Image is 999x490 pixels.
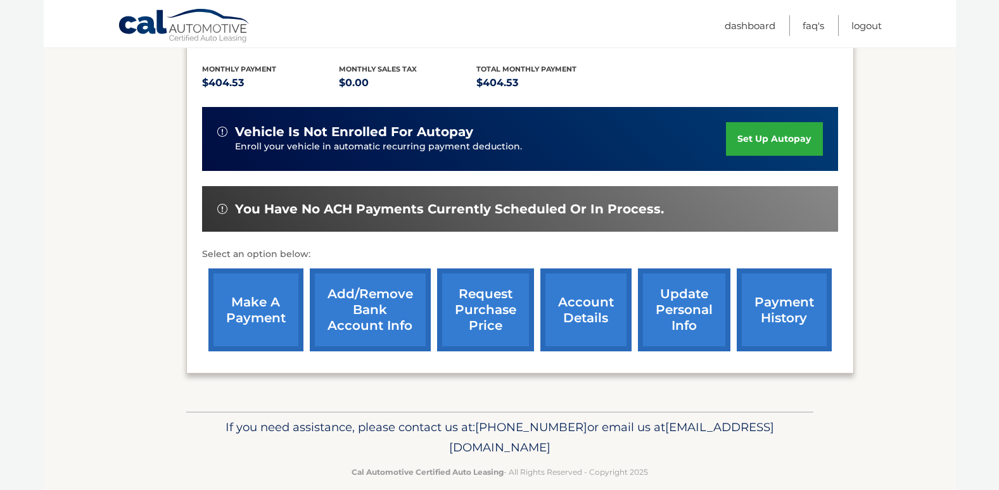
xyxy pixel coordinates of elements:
p: $404.53 [476,74,614,92]
strong: Cal Automotive Certified Auto Leasing [352,467,504,477]
img: alert-white.svg [217,127,227,137]
a: make a payment [208,268,303,351]
p: $0.00 [339,74,476,92]
a: Add/Remove bank account info [310,268,431,351]
a: update personal info [638,268,730,351]
p: Enroll your vehicle in automatic recurring payment deduction. [235,140,727,154]
span: Monthly Payment [202,65,276,73]
p: $404.53 [202,74,340,92]
a: Dashboard [725,15,775,36]
img: alert-white.svg [217,204,227,214]
a: request purchase price [437,268,534,351]
a: payment history [737,268,832,351]
p: - All Rights Reserved - Copyright 2025 [194,465,805,479]
span: You have no ACH payments currently scheduled or in process. [235,201,664,217]
span: [PHONE_NUMBER] [475,420,587,434]
p: If you need assistance, please contact us at: or email us at [194,417,805,458]
span: Monthly sales Tax [339,65,417,73]
a: Cal Automotive [118,8,251,45]
p: Select an option below: [202,247,838,262]
span: Total Monthly Payment [476,65,576,73]
a: account details [540,268,632,351]
span: vehicle is not enrolled for autopay [235,124,473,140]
a: set up autopay [726,122,822,156]
a: FAQ's [803,15,824,36]
span: [EMAIL_ADDRESS][DOMAIN_NAME] [449,420,774,455]
a: Logout [851,15,882,36]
